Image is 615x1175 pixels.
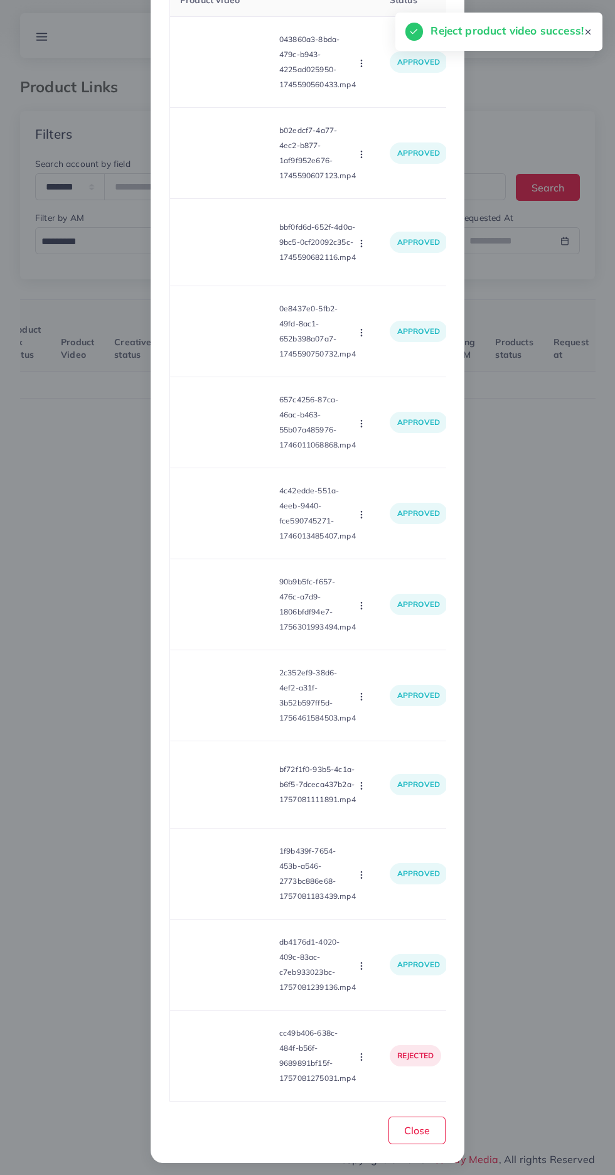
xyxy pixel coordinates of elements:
[279,762,356,807] p: bf72f1f0-93b5-4c1a-b6f5-7dceca437b2a-1757081111891.mp4
[279,665,356,726] p: 2c352ef9-38d6-4ef2-a31f-3b52b597ff5d-1756461584503.mp4
[279,935,356,995] p: db4176d1-4020-409c-83ac-c7eb933023bc-1757081239136.mp4
[390,685,447,706] p: approved
[390,232,447,253] p: approved
[390,412,447,433] p: approved
[388,1117,446,1144] button: Close
[430,23,584,39] h5: Reject product video success!
[279,483,356,544] p: 4c42edde-551a-4eeb-9440-fce590745271-1746013485407.mp4
[390,863,447,884] p: approved
[390,51,447,73] p: approved
[279,574,356,635] p: 90b9b5fc-f657-476c-a7d9-1806bfdf94e7-1756301993494.mp4
[279,1026,356,1086] p: cc49b406-638c-484f-b56f-9689891bf15f-1757081275031.mp4
[279,301,356,362] p: 0e8437e0-5fb2-49fd-8ac1-652b398a07a7-1745590750732.mp4
[390,142,447,164] p: approved
[279,32,356,92] p: 043860a3-8bda-479c-b943-4225ad025950-1745590560433.mp4
[279,844,356,904] p: 1f9b439f-7654-453b-a546-2773bc886e68-1757081183439.mp4
[390,321,447,342] p: approved
[279,220,356,265] p: bbf0fd6d-652f-4d0a-9bc5-0cf20092c35c-1745590682116.mp4
[279,392,356,453] p: 657c4256-87ca-46ac-b463-55b07a485976-1746011068868.mp4
[279,123,356,183] p: b02edcf7-4a77-4ec2-b877-1af9f952e676-1745590607123.mp4
[390,954,447,975] p: approved
[404,1124,430,1137] span: Close
[390,1045,441,1066] p: rejected
[390,503,447,524] p: approved
[390,774,447,795] p: approved
[390,594,447,615] p: approved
